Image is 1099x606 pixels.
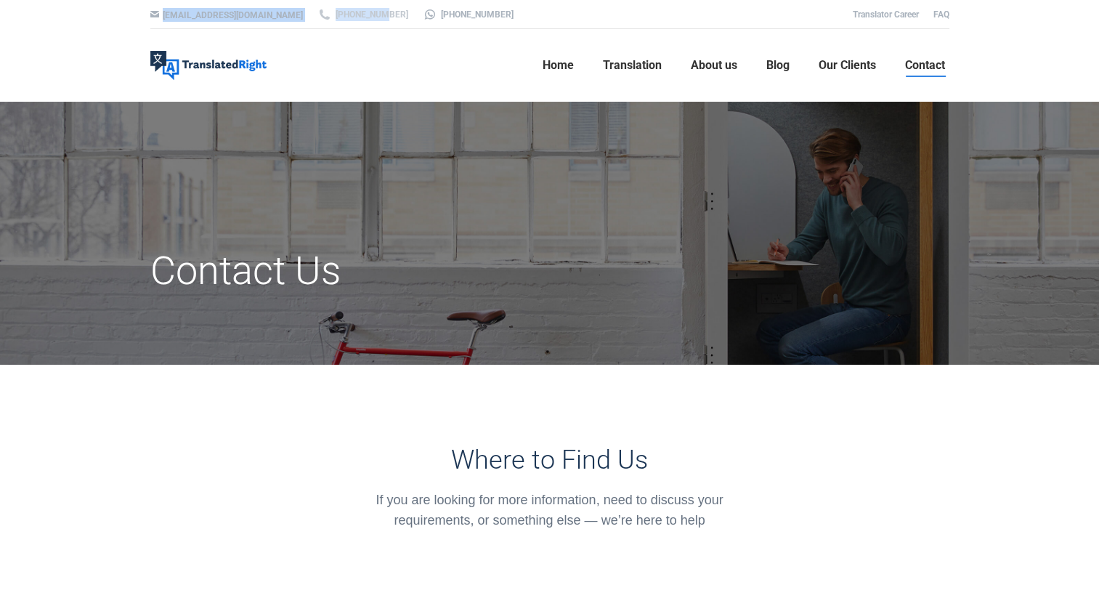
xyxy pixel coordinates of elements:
[905,58,945,73] span: Contact
[766,58,790,73] span: Blog
[853,9,919,20] a: Translator Career
[150,247,676,295] h1: Contact Us
[543,58,574,73] span: Home
[163,10,303,20] a: [EMAIL_ADDRESS][DOMAIN_NAME]
[901,42,949,89] a: Contact
[150,51,267,80] img: Translated Right
[599,42,666,89] a: Translation
[423,8,514,21] a: [PHONE_NUMBER]
[814,42,880,89] a: Our Clients
[933,9,949,20] a: FAQ
[603,58,662,73] span: Translation
[355,445,744,475] h3: Where to Find Us
[691,58,737,73] span: About us
[355,490,744,530] div: If you are looking for more information, need to discuss your requirements, or something else — w...
[686,42,742,89] a: About us
[317,8,408,21] a: [PHONE_NUMBER]
[762,42,794,89] a: Blog
[538,42,578,89] a: Home
[819,58,876,73] span: Our Clients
